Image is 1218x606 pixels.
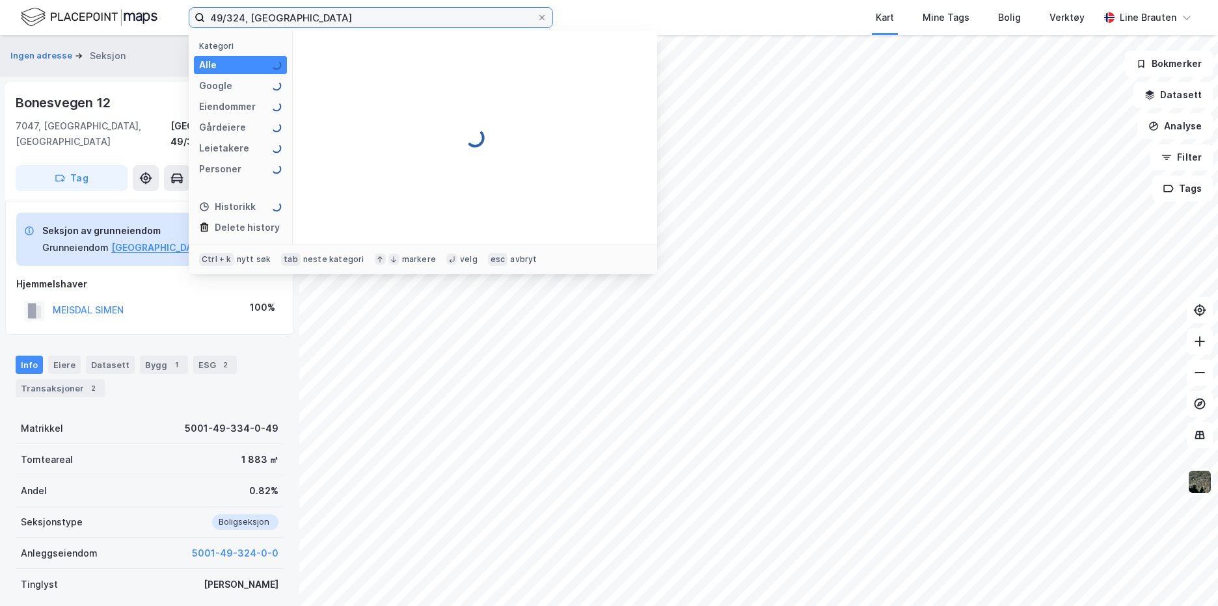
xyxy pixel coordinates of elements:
[237,254,271,265] div: nytt søk
[48,356,81,374] div: Eiere
[1120,10,1176,25] div: Line Brauten
[16,92,113,113] div: Bonesvegen 12
[21,577,58,592] div: Tinglyst
[250,300,275,315] div: 100%
[271,101,282,112] img: spinner.a6d8c91a73a9ac5275cf975e30b51cfb.svg
[1152,176,1213,202] button: Tags
[193,356,237,374] div: ESG
[1049,10,1085,25] div: Verktøy
[16,276,283,292] div: Hjemmelshaver
[1153,544,1218,606] iframe: Chat Widget
[90,48,126,64] div: Seksjon
[923,10,969,25] div: Mine Tags
[170,358,183,371] div: 1
[281,253,301,266] div: tab
[1133,82,1213,108] button: Datasett
[199,41,287,51] div: Kategori
[271,81,282,91] img: spinner.a6d8c91a73a9ac5275cf975e30b51cfb.svg
[1137,113,1213,139] button: Analyse
[86,356,135,374] div: Datasett
[199,140,249,156] div: Leietakere
[42,240,109,256] div: Grunneiendom
[199,120,246,135] div: Gårdeiere
[21,421,63,436] div: Matrikkel
[1125,51,1213,77] button: Bokmerker
[1187,469,1212,494] img: 9k=
[876,10,894,25] div: Kart
[87,382,100,395] div: 2
[204,577,278,592] div: [PERSON_NAME]
[1153,544,1218,606] div: Kontrollprogram for chat
[219,358,232,371] div: 2
[998,10,1021,25] div: Bolig
[192,546,278,561] button: 5001-49-324-0-0
[16,356,43,374] div: Info
[16,165,128,191] button: Tag
[199,78,232,94] div: Google
[21,452,73,468] div: Tomteareal
[241,452,278,468] div: 1 883 ㎡
[199,253,234,266] div: Ctrl + k
[271,143,282,153] img: spinner.a6d8c91a73a9ac5275cf975e30b51cfb.svg
[10,49,75,62] button: Ingen adresse
[249,483,278,499] div: 0.82%
[271,202,282,212] img: spinner.a6d8c91a73a9ac5275cf975e30b51cfb.svg
[199,161,241,177] div: Personer
[140,356,188,374] div: Bygg
[465,127,485,148] img: spinner.a6d8c91a73a9ac5275cf975e30b51cfb.svg
[271,164,282,174] img: spinner.a6d8c91a73a9ac5275cf975e30b51cfb.svg
[460,254,478,265] div: velg
[1150,144,1213,170] button: Filter
[199,57,217,73] div: Alle
[199,99,256,114] div: Eiendommer
[199,199,256,215] div: Historikk
[16,118,170,150] div: 7047, [GEOGRAPHIC_DATA], [GEOGRAPHIC_DATA]
[21,6,157,29] img: logo.f888ab2527a4732fd821a326f86c7f29.svg
[303,254,364,265] div: neste kategori
[21,514,83,530] div: Seksjonstype
[271,122,282,133] img: spinner.a6d8c91a73a9ac5275cf975e30b51cfb.svg
[510,254,537,265] div: avbryt
[21,546,98,561] div: Anleggseiendom
[42,223,248,239] div: Seksjon av grunneiendom
[488,253,508,266] div: esc
[271,60,282,70] img: spinner.a6d8c91a73a9ac5275cf975e30b51cfb.svg
[16,379,105,397] div: Transaksjoner
[215,220,280,235] div: Delete history
[185,421,278,436] div: 5001-49-334-0-49
[205,8,537,27] input: Søk på adresse, matrikkel, gårdeiere, leietakere eller personer
[111,240,248,256] button: [GEOGRAPHIC_DATA], 49/334
[21,483,47,499] div: Andel
[402,254,436,265] div: markere
[170,118,284,150] div: [GEOGRAPHIC_DATA], 49/334/0/49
